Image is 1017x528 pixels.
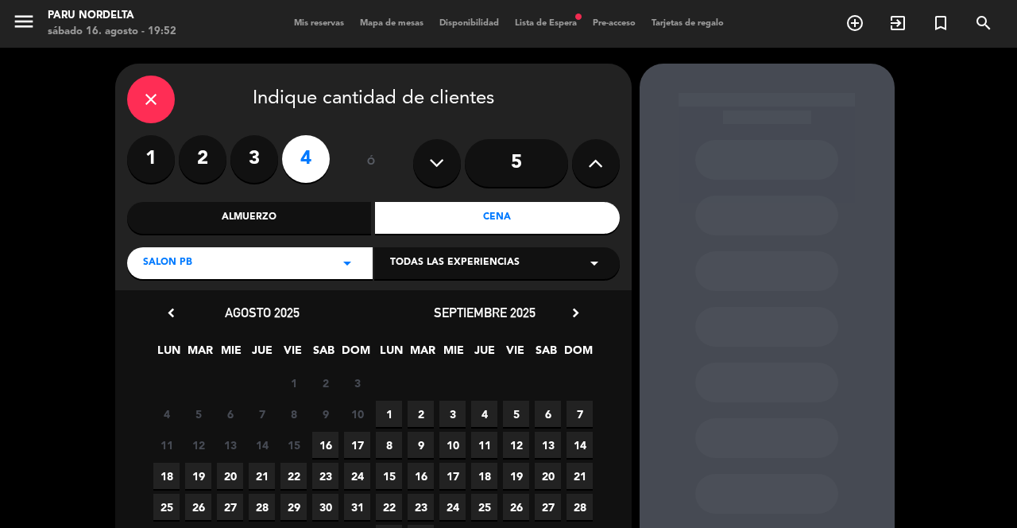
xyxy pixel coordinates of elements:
[344,370,370,396] span: 3
[408,401,434,427] span: 2
[127,135,175,183] label: 1
[249,494,275,520] span: 28
[153,463,180,489] span: 18
[535,463,561,489] span: 20
[312,370,338,396] span: 2
[280,463,307,489] span: 22
[282,135,330,183] label: 4
[280,494,307,520] span: 29
[312,463,338,489] span: 23
[280,432,307,458] span: 15
[153,401,180,427] span: 4
[218,341,244,367] span: MIE
[344,494,370,520] span: 31
[574,12,583,21] span: fiber_manual_record
[230,135,278,183] label: 3
[439,432,466,458] span: 10
[503,401,529,427] span: 5
[185,463,211,489] span: 19
[153,494,180,520] span: 25
[185,432,211,458] span: 12
[352,19,431,28] span: Mapa de mesas
[156,341,182,367] span: LUN
[503,432,529,458] span: 12
[217,463,243,489] span: 20
[12,10,36,39] button: menu
[346,135,397,191] div: ó
[503,494,529,520] span: 26
[127,202,372,234] div: Almuerzo
[535,401,561,427] span: 6
[471,401,497,427] span: 4
[408,494,434,520] span: 23
[471,494,497,520] span: 25
[344,432,370,458] span: 17
[187,341,213,367] span: MAR
[471,432,497,458] span: 11
[249,463,275,489] span: 21
[471,341,497,367] span: JUE
[225,305,300,320] span: agosto 2025
[375,202,620,234] div: Cena
[409,341,435,367] span: MAR
[507,19,585,28] span: Lista de Espera
[312,401,338,427] span: 9
[439,401,466,427] span: 3
[567,401,593,427] span: 7
[585,19,644,28] span: Pre-acceso
[342,341,368,367] span: DOM
[338,254,357,273] i: arrow_drop_down
[376,463,402,489] span: 15
[845,14,864,33] i: add_circle_outline
[585,254,604,273] i: arrow_drop_down
[311,341,337,367] span: SAB
[439,494,466,520] span: 24
[440,341,466,367] span: MIE
[376,401,402,427] span: 1
[408,463,434,489] span: 16
[439,463,466,489] span: 17
[408,432,434,458] span: 9
[471,463,497,489] span: 18
[127,76,620,123] div: Indique cantidad de clientes
[48,24,176,40] div: sábado 16. agosto - 19:52
[564,341,590,367] span: DOM
[48,8,176,24] div: Paru Nordelta
[434,305,536,320] span: septiembre 2025
[567,305,584,321] i: chevron_right
[312,494,338,520] span: 30
[344,401,370,427] span: 10
[503,463,529,489] span: 19
[153,432,180,458] span: 11
[931,14,950,33] i: turned_in_not
[280,401,307,427] span: 8
[249,432,275,458] span: 14
[431,19,507,28] span: Disponibilidad
[535,432,561,458] span: 13
[344,463,370,489] span: 24
[249,341,275,367] span: JUE
[376,494,402,520] span: 22
[143,255,192,271] span: SALON PB
[249,401,275,427] span: 7
[567,494,593,520] span: 28
[567,463,593,489] span: 21
[280,341,306,367] span: VIE
[179,135,226,183] label: 2
[280,370,307,396] span: 1
[533,341,559,367] span: SAB
[185,401,211,427] span: 5
[390,255,520,271] span: Todas las experiencias
[535,494,561,520] span: 27
[217,432,243,458] span: 13
[286,19,352,28] span: Mis reservas
[312,432,338,458] span: 16
[378,341,404,367] span: LUN
[12,10,36,33] i: menu
[567,432,593,458] span: 14
[888,14,907,33] i: exit_to_app
[217,401,243,427] span: 6
[163,305,180,321] i: chevron_left
[376,432,402,458] span: 8
[644,19,732,28] span: Tarjetas de regalo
